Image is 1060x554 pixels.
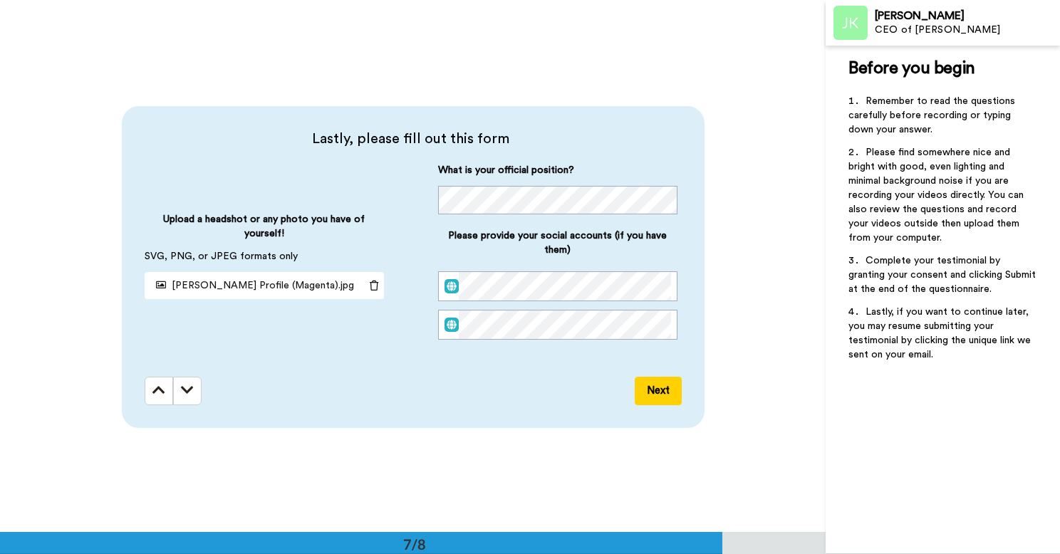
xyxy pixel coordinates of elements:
[445,318,459,332] img: web.svg
[438,163,574,186] span: What is your official position?
[833,6,868,40] img: Profile Image
[145,212,384,249] span: Upload a headshot or any photo you have of yourself!
[848,147,1027,243] span: Please find somewhere nice and bright with good, even lighting and minimal background noise if yo...
[635,377,682,405] button: Next
[145,249,298,272] span: SVG, PNG, or JPEG formats only
[445,279,459,293] img: web.svg
[380,534,449,554] div: 7/8
[848,307,1034,360] span: Lastly, if you want to continue later, you may resume submitting your testimonial by clicking the...
[145,129,677,149] span: Lastly, please fill out this form
[848,96,1018,135] span: Remember to read the questions carefully before recording or typing down your answer.
[150,281,354,291] span: [PERSON_NAME] Profile (Magenta).jpg
[438,229,677,271] span: Please provide your social accounts (if you have them)
[875,24,1059,36] div: CEO of [PERSON_NAME]
[848,60,975,77] span: Before you begin
[848,256,1039,294] span: Complete your testimonial by granting your consent and clicking Submit at the end of the question...
[875,9,1059,23] div: [PERSON_NAME]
